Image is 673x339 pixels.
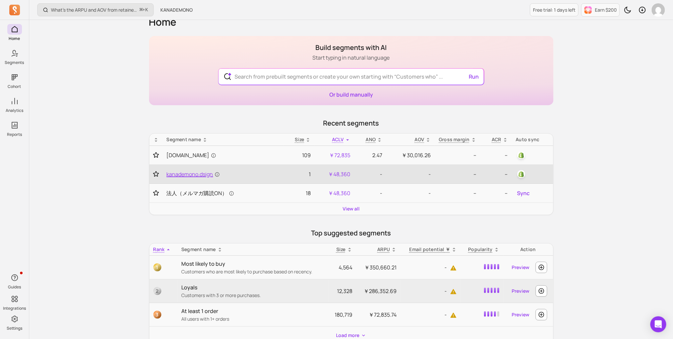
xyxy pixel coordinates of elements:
[37,3,154,16] button: What’s the ARPU and AOV from retained customers?⌘+K
[181,307,324,315] p: At least 1 order
[181,316,324,322] p: All users with 1+ orders
[7,271,22,291] button: Guides
[439,151,476,159] p: --
[335,311,352,318] span: 180,719
[313,54,390,62] p: Start typing in natural language
[339,264,352,271] span: 4,564
[3,306,26,311] p: Integrations
[6,108,23,113] p: Analytics
[358,170,382,178] p: -
[364,287,397,295] span: ￥286,352.69
[650,316,666,332] div: Open Intercom Messenger
[167,189,280,197] a: 法人（メルマガ購読ON）
[153,171,159,177] button: Toggle favorite
[410,246,450,253] p: Email potential ￥
[581,3,620,17] button: Earn $200
[517,189,530,197] span: Sync
[149,16,554,28] h1: Home
[516,150,527,161] button: shopify_customer_tag
[439,189,476,197] p: --
[466,70,482,83] button: Run
[405,263,457,271] p: -
[7,132,22,137] p: Reports
[167,151,216,159] span: [DOMAIN_NAME]
[139,6,143,14] kbd: ⌘
[516,136,549,143] div: Auto sync
[439,136,470,143] p: Gross margin
[153,152,159,159] button: Toggle favorite
[364,264,397,271] span: ￥350,660.21
[319,151,350,159] p: ￥72,835
[160,7,193,13] span: KANADEMONO
[8,84,21,89] p: Cohort
[167,189,234,197] span: 法人（メルマガ購読ON）
[153,190,159,196] button: Toggle favorite
[288,170,311,178] p: 1
[51,7,137,13] p: What’s the ARPU and AOV from retained customers?
[181,283,324,291] p: Loyals
[415,136,424,143] p: AOV
[167,136,280,143] div: Segment name
[288,151,311,159] p: 109
[229,69,473,85] input: Search from prebuilt segments or create your own starting with “Customers who” ...
[337,287,352,295] span: 12,328
[509,261,532,273] a: Preview
[516,169,527,179] button: shopify_customer_tag
[149,228,554,238] p: Top suggested segments
[595,7,617,13] p: Earn $200
[405,287,457,295] p: -
[181,260,324,268] p: Most likely to buy
[153,311,161,319] span: 3
[517,170,525,178] img: shopify_customer_tag
[7,326,22,331] p: Settings
[484,151,508,159] p: --
[652,3,665,17] img: avatar
[329,91,373,98] a: Or build manually
[390,151,431,159] p: ￥30,016.26
[516,188,531,198] button: Sync
[313,43,390,52] h1: Build segments with AI
[530,3,579,16] a: Free trial: 1 days left
[343,205,360,212] a: View all
[153,246,165,252] span: Rank
[149,119,554,128] p: Recent segments
[390,170,431,178] p: -
[332,136,344,143] span: ACLV
[405,311,457,319] p: -
[145,7,148,13] kbd: K
[8,284,21,290] p: Guides
[295,136,304,143] span: Size
[181,268,324,275] p: Customers who are most likely to purchase based on recency.
[358,151,382,159] p: 2.47
[288,189,311,197] p: 18
[507,246,549,253] div: Action
[5,60,24,65] p: Segments
[533,7,576,13] p: Free trial: 1 days left
[484,170,508,178] p: --
[369,311,397,318] span: ￥72,835.74
[167,170,280,178] a: kanademono.dsign
[509,285,532,297] a: Preview
[621,3,634,17] button: Toggle dark mode
[181,292,324,299] p: Customers with 3 or more purchases.
[484,189,508,197] p: --
[181,246,324,253] div: Segment name
[468,246,492,253] p: Popularity
[319,189,350,197] p: ￥48,360
[153,287,161,295] span: 2
[509,309,532,321] a: Preview
[492,136,501,143] p: ACR
[319,170,350,178] p: ￥48,360
[167,151,280,159] a: [DOMAIN_NAME]
[156,4,197,16] button: KANADEMONO
[358,189,382,197] p: -
[153,263,161,271] span: 1
[167,170,220,178] span: kanademono.dsign
[336,246,346,252] span: Size
[366,136,376,143] span: ANO
[378,246,390,253] p: ARPU
[439,170,476,178] p: --
[517,151,525,159] img: shopify_customer_tag
[390,189,431,197] p: -
[9,36,20,41] p: Home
